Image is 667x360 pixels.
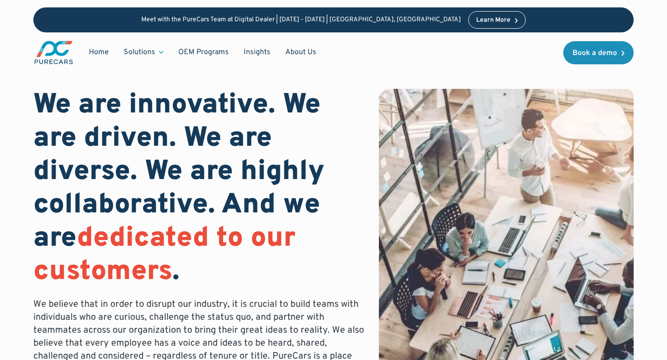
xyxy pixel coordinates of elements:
a: Learn More [468,11,526,29]
div: Book a demo [573,50,617,57]
a: Book a demo [563,41,634,64]
a: Insights [236,43,278,61]
a: main [33,40,74,65]
p: Meet with the PureCars Team at Digital Dealer | [DATE] - [DATE] | [GEOGRAPHIC_DATA], [GEOGRAPHIC_... [141,16,461,24]
div: Learn More [476,17,510,24]
a: Home [82,43,116,61]
a: About Us [278,43,324,61]
h1: We are innovative. We are driven. We are diverse. We are highly collaborative. And we are . [33,89,364,289]
span: dedicated to our customers [33,221,296,290]
img: purecars logo [33,40,74,65]
div: Solutions [116,43,171,61]
div: Solutions [124,47,155,57]
a: OEM Programs [171,43,236,61]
